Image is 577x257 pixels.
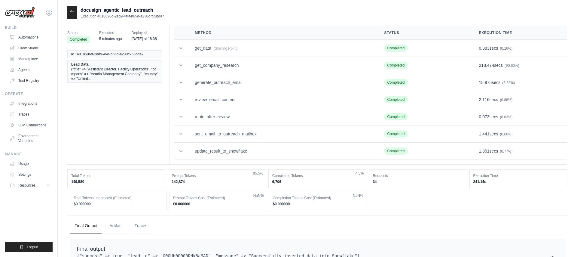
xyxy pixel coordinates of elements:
span: (0.60%) [500,132,512,136]
a: Automations [7,33,53,42]
span: NaN% [253,193,264,198]
span: 15.975 [479,80,492,85]
a: Tool Registry [7,76,53,85]
span: Final output [77,246,105,252]
span: Executed [99,30,122,36]
th: Method [188,26,377,40]
time: August 22, 2025 at 18:38 CDT [131,37,157,41]
span: Completed [67,36,90,43]
span: Id: [71,52,76,57]
dd: 6,706 [272,179,362,184]
span: 95.5% [253,171,263,176]
td: get_company_research [188,57,377,74]
div: Operate [5,91,53,96]
div: Manage [5,152,53,156]
button: Resources [7,181,53,190]
span: (Starting Point) [214,46,238,51]
td: secs [472,91,567,108]
span: Deployed [131,30,157,36]
dt: Requests [373,173,463,178]
td: sent_email_to_outreach_mailbox [188,125,377,143]
td: generate_outreach_email [188,74,377,91]
span: {"title" => "Assistant Director, Facility Operations", "company" => "Acadia Management Company", ... [71,67,158,81]
span: Completed [384,113,408,120]
a: Environment Variables [7,131,53,146]
td: update_result_to_snowflake [188,143,377,160]
h2: docusign_agentic_lead_outreach [81,7,164,14]
span: Completed [384,96,408,103]
a: Crew Studio [7,43,53,53]
dd: 34 [373,179,463,184]
td: secs [472,143,567,160]
span: Completed [384,79,408,86]
td: route_after_review [188,108,377,125]
button: Logout [5,242,53,252]
span: 4818696d-2ed9-4f4f-b65d-a230c755bda7 [77,52,144,57]
dt: Total Tokens [71,173,161,178]
dd: $0.000000 [273,202,362,206]
th: Execution Time [472,26,567,40]
td: secs [472,108,567,125]
span: Completed [384,130,408,138]
button: Artifact [105,218,127,234]
span: (0.16%) [500,46,512,51]
a: Traces [7,110,53,119]
span: Completed [384,45,408,52]
p: Execution 4818696d-2ed9-4f4f-b65d-a230c755bda7 [81,14,164,19]
button: Final Output [70,218,102,234]
span: Lead Data: [71,62,90,67]
a: Usage [7,159,53,169]
th: Status [377,26,472,40]
span: 0.073 [479,114,490,119]
button: Traces [130,218,152,234]
a: Agents [7,65,53,75]
a: Integrations [7,99,53,108]
td: secs [472,74,567,91]
td: secs [472,40,567,57]
span: NaN% [353,193,363,198]
td: secs [472,57,567,74]
div: Build [5,25,53,30]
span: 4.5% [356,171,364,176]
dt: Execution Time [473,173,563,178]
span: 1.441 [479,132,490,136]
span: (0.77%) [500,149,512,153]
dt: Total Tokens usage cost (Estimated) [74,196,163,200]
span: (0.03%) [500,115,512,119]
a: LLM Connections [7,120,53,130]
dt: Prompt Tokens [172,173,262,178]
span: (0.88%) [500,98,512,102]
dt: Completion Tokens Cost (Estimated) [273,196,362,200]
td: review_email_content [188,91,377,108]
span: 2.116 [479,97,490,102]
dd: $0.000000 [74,202,163,206]
dt: Prompt Tokens Cost (Estimated) [173,196,262,200]
dd: 142,874 [172,179,262,184]
dt: Completion Tokens [272,173,362,178]
span: (90.60%) [505,63,519,68]
td: get_data [188,40,377,57]
time: August 25, 2025 at 12:18 CDT [99,37,122,41]
span: Status [67,30,90,36]
span: 1.851 [479,149,490,153]
td: secs [472,125,567,143]
dd: 241.14s [473,179,563,184]
span: (6.62%) [502,81,515,85]
dd: $0.000000 [173,202,262,206]
dd: 149,580 [71,179,161,184]
a: Settings [7,170,53,179]
span: Completed [384,147,408,155]
img: Logo [5,7,35,18]
span: 218.474 [479,63,494,68]
a: Marketplace [7,54,53,64]
span: 0.383 [479,46,490,51]
span: Resources [18,183,35,188]
span: Logout [27,245,38,249]
span: Completed [384,62,408,69]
